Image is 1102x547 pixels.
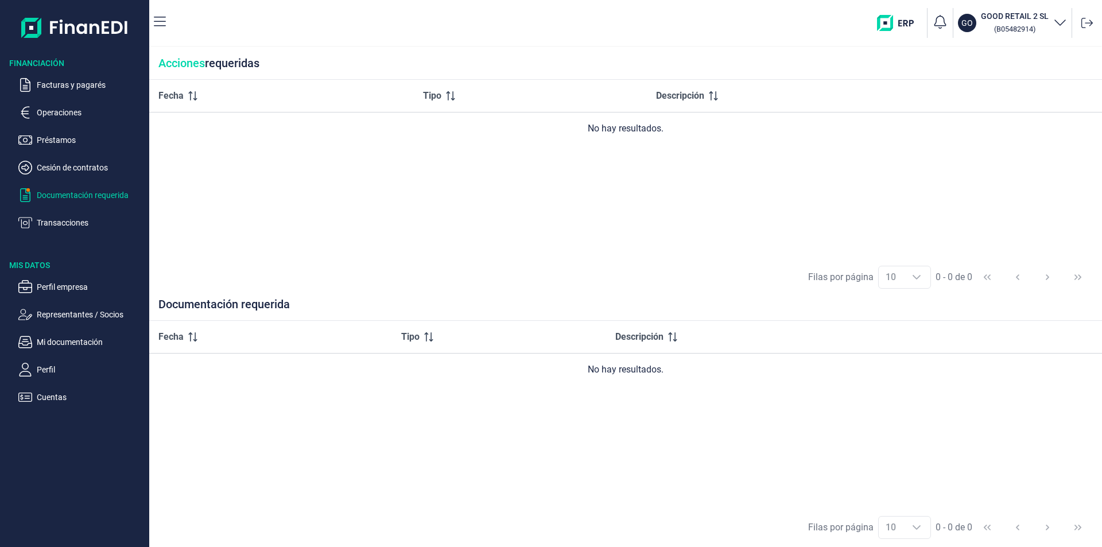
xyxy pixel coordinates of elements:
div: Documentación requerida [149,297,1102,321]
span: Descripción [615,330,663,344]
button: Representantes / Socios [18,308,145,321]
p: Cesión de contratos [37,161,145,174]
button: Préstamos [18,133,145,147]
p: GO [961,17,973,29]
button: Last Page [1064,263,1092,291]
span: 0 - 0 de 0 [936,523,972,532]
button: GOGOOD RETAIL 2 SL (B05482914) [958,10,1067,36]
button: Next Page [1034,514,1061,541]
p: Préstamos [37,133,145,147]
button: Transacciones [18,216,145,230]
button: Mi documentación [18,335,145,349]
p: Documentación requerida [37,188,145,202]
button: Perfil empresa [18,280,145,294]
p: Representantes / Socios [37,308,145,321]
h3: GOOD RETAIL 2 SL [981,10,1049,22]
p: Facturas y pagarés [37,78,145,92]
button: Next Page [1034,263,1061,291]
div: No hay resultados. [158,363,1093,377]
div: Filas por página [808,521,874,534]
p: Cuentas [37,390,145,404]
button: First Page [973,263,1001,291]
button: Last Page [1064,514,1092,541]
div: Filas por página [808,270,874,284]
button: Operaciones [18,106,145,119]
span: 0 - 0 de 0 [936,273,972,282]
div: requeridas [149,47,1102,80]
p: Perfil empresa [37,280,145,294]
button: Previous Page [1004,263,1031,291]
small: Copiar cif [994,25,1035,33]
img: erp [877,15,922,31]
button: Previous Page [1004,514,1031,541]
p: Perfil [37,363,145,377]
button: Documentación requerida [18,188,145,202]
button: Perfil [18,363,145,377]
p: Mi documentación [37,335,145,349]
p: Transacciones [37,216,145,230]
button: Cuentas [18,390,145,404]
div: Choose [903,266,930,288]
button: Facturas y pagarés [18,78,145,92]
div: No hay resultados. [158,122,1093,135]
span: Fecha [158,330,184,344]
span: Tipo [423,89,441,103]
span: Tipo [401,330,420,344]
p: Operaciones [37,106,145,119]
div: Choose [903,517,930,538]
span: Descripción [656,89,704,103]
button: Cesión de contratos [18,161,145,174]
span: Fecha [158,89,184,103]
img: Logo de aplicación [21,9,129,46]
span: Acciones [158,56,205,70]
button: First Page [973,514,1001,541]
